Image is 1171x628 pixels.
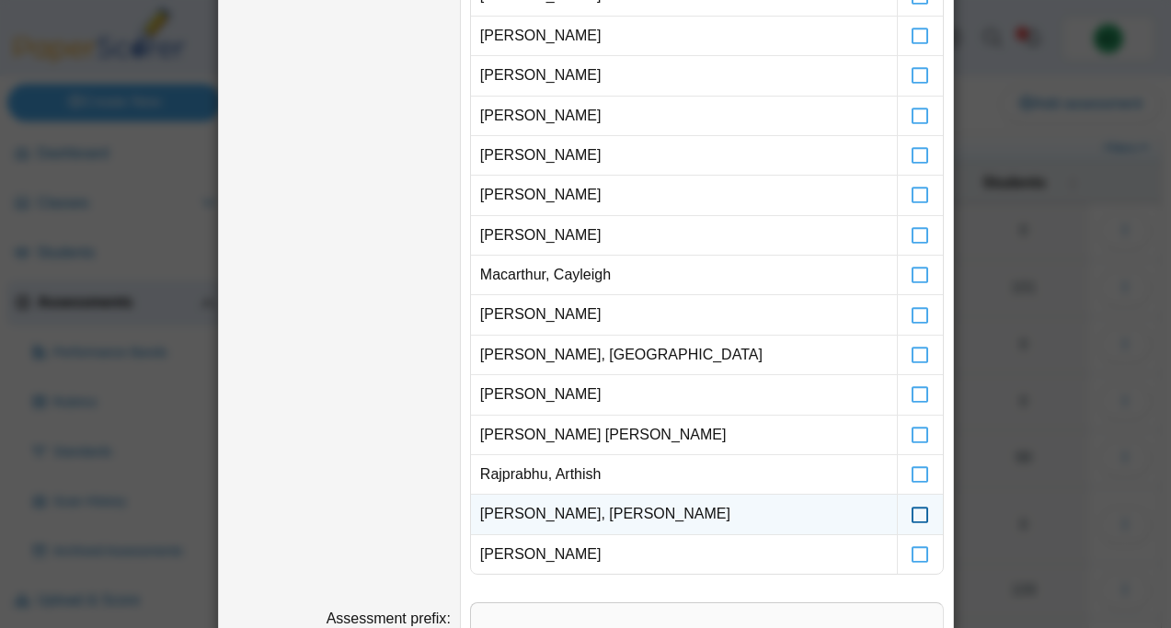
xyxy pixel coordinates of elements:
[471,416,897,455] td: [PERSON_NAME] [PERSON_NAME]
[471,17,897,56] td: [PERSON_NAME]
[471,295,897,335] td: [PERSON_NAME]
[471,56,897,96] td: [PERSON_NAME]
[471,176,897,215] td: [PERSON_NAME]
[471,495,897,534] td: [PERSON_NAME], [PERSON_NAME]
[471,136,897,176] td: [PERSON_NAME]
[471,535,897,574] td: [PERSON_NAME]
[471,256,897,295] td: Macarthur, Cayleigh
[471,375,897,415] td: [PERSON_NAME]
[471,455,897,495] td: Rajprabhu, Arthish
[327,611,451,626] label: Assessment prefix
[471,336,897,375] td: [PERSON_NAME], [GEOGRAPHIC_DATA]
[471,216,897,256] td: [PERSON_NAME]
[471,97,897,136] td: [PERSON_NAME]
